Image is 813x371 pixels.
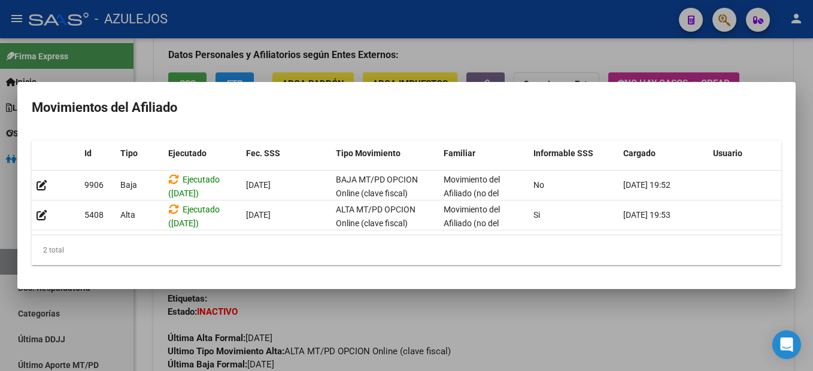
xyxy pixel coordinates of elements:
[336,205,415,228] span: ALTA MT/PD OPCION Online (clave fiscal)
[618,141,708,166] datatable-header-cell: Cargado
[623,180,671,190] span: [DATE] 19:52
[246,148,280,158] span: Fec. SSS
[80,141,116,166] datatable-header-cell: Id
[84,180,104,190] span: 9906
[163,141,241,166] datatable-header-cell: Ejecutado
[772,330,801,359] div: Open Intercom Messenger
[84,148,92,158] span: Id
[713,148,742,158] span: Usuario
[529,141,618,166] datatable-header-cell: Informable SSS
[32,96,781,119] h2: Movimientos del Afiliado
[168,205,220,228] span: Ejecutado ([DATE])
[84,210,104,220] span: 5408
[439,141,529,166] datatable-header-cell: Familiar
[120,210,135,220] span: Alta
[336,175,418,198] span: BAJA MT/PD OPCION Online (clave fiscal)
[533,210,540,220] span: Si
[623,210,671,220] span: [DATE] 19:53
[623,148,656,158] span: Cargado
[32,235,781,265] div: 2 total
[246,180,271,190] span: [DATE]
[168,148,207,158] span: Ejecutado
[120,180,137,190] span: Baja
[444,148,475,158] span: Familiar
[336,148,401,158] span: Tipo Movimiento
[444,175,500,212] span: Movimiento del Afiliado (no del grupo)
[120,148,138,158] span: Tipo
[708,141,798,166] datatable-header-cell: Usuario
[116,141,163,166] datatable-header-cell: Tipo
[241,141,331,166] datatable-header-cell: Fec. SSS
[246,210,271,220] span: [DATE]
[533,148,593,158] span: Informable SSS
[331,141,439,166] datatable-header-cell: Tipo Movimiento
[533,180,544,190] span: No
[444,205,500,242] span: Movimiento del Afiliado (no del grupo)
[168,175,220,198] span: Ejecutado ([DATE])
